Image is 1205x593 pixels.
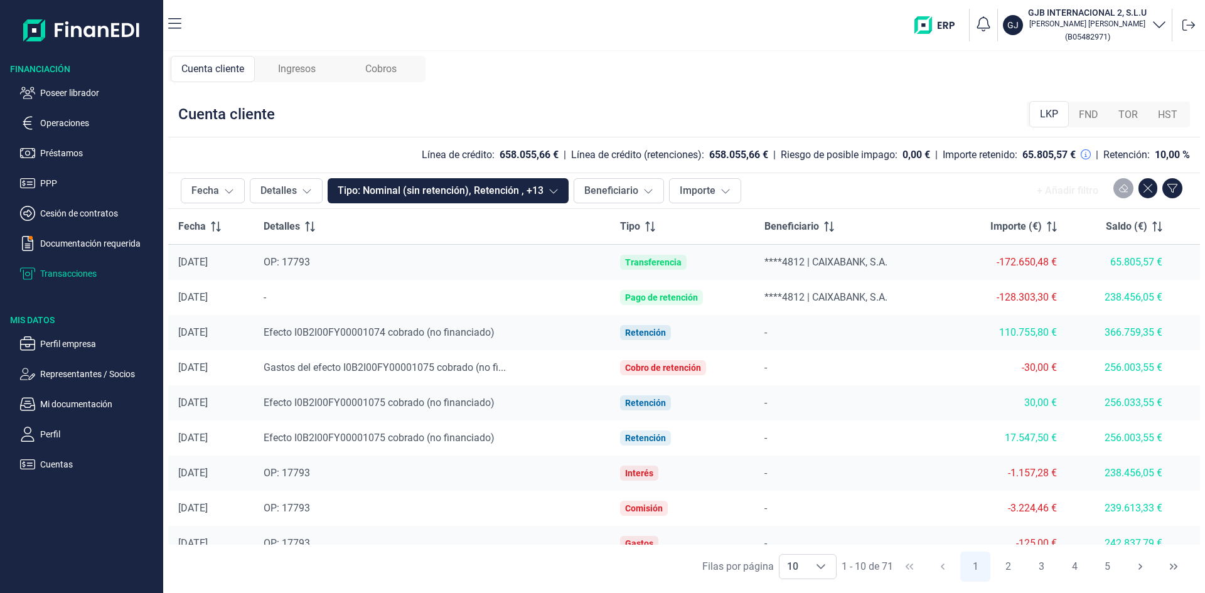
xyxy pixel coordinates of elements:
[959,326,1057,339] div: 110.755,80 €
[625,538,653,548] div: Gastos
[625,398,666,408] div: Retención
[959,537,1057,550] div: -125,00 €
[764,326,767,338] span: -
[1022,149,1076,161] div: 65.805,57 €
[1026,552,1056,582] button: Page 3
[993,552,1024,582] button: Page 2
[40,236,158,251] p: Documentación requerida
[959,397,1057,409] div: 30,00 €
[40,336,158,351] p: Perfil empresa
[40,397,158,412] p: Mi documentación
[40,146,158,161] p: Préstamos
[40,115,158,131] p: Operaciones
[1077,397,1163,409] div: 256.033,55 €
[178,537,244,550] div: [DATE]
[178,326,244,339] div: [DATE]
[1040,107,1058,122] span: LKP
[1028,19,1147,29] p: [PERSON_NAME] [PERSON_NAME]
[40,176,158,191] p: PPP
[20,427,158,442] button: Perfil
[1029,101,1069,127] div: LKP
[1077,256,1163,269] div: 65.805,57 €
[1077,467,1163,479] div: 238.456,05 €
[625,433,666,443] div: Retención
[669,178,741,203] button: Importe
[264,219,300,234] span: Detalles
[278,61,316,77] span: Ingresos
[959,432,1057,444] div: 17.547,50 €
[264,326,495,338] span: Efecto I0B2I00FY00001074 cobrado (no financiado)
[1103,149,1150,161] div: Retención:
[1077,537,1163,550] div: 242.837,79 €
[20,397,158,412] button: Mi documentación
[914,16,964,34] img: erp
[1108,102,1148,127] div: TOR
[960,552,990,582] button: Page 1
[178,256,244,269] div: [DATE]
[1096,147,1098,163] div: |
[178,432,244,444] div: [DATE]
[928,552,958,582] button: Previous Page
[264,361,506,373] span: Gastos del efecto I0B2I00FY00001075 cobrado (no fi...
[1125,552,1155,582] button: Next Page
[23,10,141,50] img: Logo de aplicación
[959,467,1057,479] div: -1.157,28 €
[40,266,158,281] p: Transacciones
[178,397,244,409] div: [DATE]
[625,503,663,513] div: Comisión
[1077,326,1163,339] div: 366.759,35 €
[171,56,255,82] div: Cuenta cliente
[1077,291,1163,304] div: 238.456,05 €
[1106,219,1147,234] span: Saldo (€)
[264,467,310,479] span: OP: 17793
[764,361,767,373] span: -
[625,328,666,338] div: Retención
[178,219,206,234] span: Fecha
[1155,149,1190,161] div: 10,00 %
[264,397,495,409] span: Efecto I0B2I00FY00001075 cobrado (no financiado)
[178,291,244,304] div: [DATE]
[365,61,397,77] span: Cobros
[1159,552,1189,582] button: Last Page
[959,256,1057,269] div: -172.650,48 €
[894,552,924,582] button: First Page
[1059,552,1090,582] button: Page 4
[902,149,930,161] div: 0,00 €
[20,115,158,131] button: Operaciones
[1148,102,1187,127] div: HST
[40,457,158,472] p: Cuentas
[422,149,495,161] div: Línea de crédito:
[709,149,768,161] div: 658.055,66 €
[178,104,275,124] div: Cuenta cliente
[264,432,495,444] span: Efecto I0B2I00FY00001075 cobrado (no financiado)
[625,292,698,302] div: Pago de retención
[264,537,310,549] span: OP: 17793
[702,559,774,574] div: Filas por página
[764,291,887,303] span: ****4812 | CAIXABANK, S.A.
[40,366,158,382] p: Representantes / Socios
[40,85,158,100] p: Poseer librador
[1077,502,1163,515] div: 239.613,33 €
[1028,6,1147,19] h3: GJB INTERNACIONAL 2, S.L.U
[178,502,244,515] div: [DATE]
[806,555,836,579] div: Choose
[625,363,701,373] div: Cobro de retención
[1007,19,1019,31] p: GJ
[1077,432,1163,444] div: 256.003,55 €
[1077,361,1163,374] div: 256.003,55 €
[842,562,893,572] span: 1 - 10 de 71
[574,178,664,203] button: Beneficiario
[959,502,1057,515] div: -3.224,46 €
[178,361,244,374] div: [DATE]
[764,256,887,268] span: ****4812 | CAIXABANK, S.A.
[959,291,1057,304] div: -128.303,30 €
[764,537,767,549] span: -
[990,219,1042,234] span: Importe (€)
[764,502,767,514] span: -
[178,467,244,479] div: [DATE]
[1003,6,1167,44] button: GJGJB INTERNACIONAL 2, S.L.U[PERSON_NAME] [PERSON_NAME](B05482971)
[779,555,806,579] span: 10
[1069,102,1108,127] div: FND
[764,467,767,479] span: -
[764,219,819,234] span: Beneficiario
